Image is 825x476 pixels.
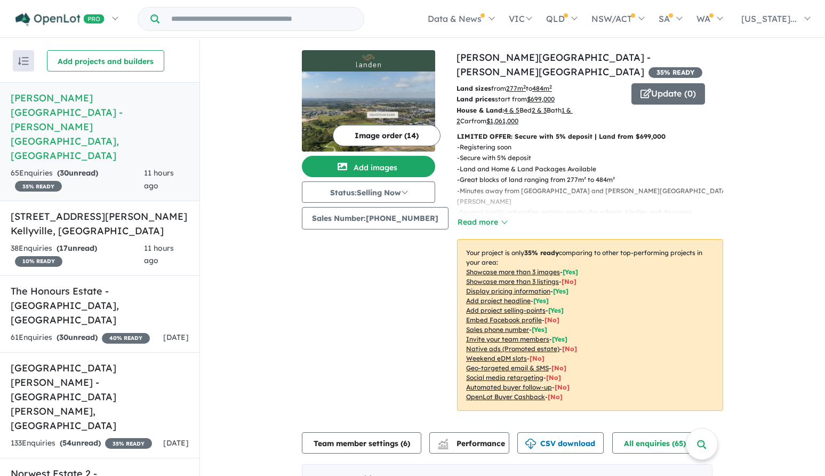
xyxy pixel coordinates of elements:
b: 35 % ready [524,249,559,257]
u: $ 1,061,000 [486,117,518,125]
b: House & Land: [456,106,504,114]
img: bar-chart.svg [438,442,448,449]
p: start from [456,94,623,105]
p: - Secure with 5% deposit [457,153,732,163]
p: from [456,83,623,94]
u: Automated buyer follow-up [466,383,552,391]
p: - Great blocks of land ranging from 277m² to 484m² [457,174,732,185]
p: Bed Bath Car from [456,105,623,127]
button: Performance [429,432,509,454]
span: 54 [62,438,71,448]
u: 484 m [532,84,552,92]
u: Invite your team members [466,335,549,343]
span: to [526,84,552,92]
span: [ No ] [562,277,576,285]
p: Your project is only comparing to other top-performing projects in your area: - - - - - - - - - -... [457,239,723,411]
sup: 2 [523,84,526,90]
div: 133 Enquir ies [11,437,152,450]
strong: ( unread) [57,332,98,342]
span: Performance [439,439,505,448]
u: Social media retargeting [466,374,543,382]
u: Sales phone number [466,326,529,334]
u: Weekend eDM slots [466,354,527,362]
span: [ Yes ] [563,268,578,276]
img: sort.svg [18,57,29,65]
span: [ Yes ] [548,306,564,314]
img: Openlot PRO Logo White [15,13,105,26]
u: Showcase more than 3 listings [466,277,559,285]
span: 35 % READY [105,438,152,449]
span: 35 % READY [15,181,62,192]
div: 38 Enquir ies [11,242,144,268]
span: 11 hours ago [144,168,174,191]
strong: ( unread) [57,168,98,178]
h5: [STREET_ADDRESS][PERSON_NAME] Kellyville , [GEOGRAPHIC_DATA] [11,209,189,238]
u: $ 699,000 [527,95,555,103]
button: CSV download [517,432,604,454]
u: Native ads (Promoted estate) [466,345,559,353]
span: [ Yes ] [552,335,567,343]
span: 10 % READY [15,256,62,267]
img: Grantham Farm Estate - Grantham Farm Logo [306,54,431,67]
button: Status:Selling Now [302,181,435,203]
u: Add project headline [466,297,531,305]
span: [DATE] [163,332,189,342]
span: [ Yes ] [532,326,547,334]
a: [PERSON_NAME][GEOGRAPHIC_DATA] - [PERSON_NAME][GEOGRAPHIC_DATA] [456,51,651,78]
span: 30 [60,168,69,178]
u: 2 & 3 [532,106,547,114]
p: - Land and Home & Land Packages Available [457,164,732,174]
span: [DATE] [163,438,189,448]
strong: ( unread) [60,438,101,448]
div: 65 Enquir ies [11,167,144,193]
input: Try estate name, suburb, builder or developer [162,7,362,30]
span: 11 hours ago [144,243,174,266]
span: [No] [546,374,561,382]
button: Image order (14) [333,125,440,146]
h5: [GEOGRAPHIC_DATA][PERSON_NAME] - [GEOGRAPHIC_DATA][PERSON_NAME] , [GEOGRAPHIC_DATA] [11,361,189,433]
b: Land prices [456,95,495,103]
button: Read more [457,216,507,228]
span: [No] [555,383,570,391]
p: - Registering soon [457,142,732,153]
button: Team member settings (6) [302,432,421,454]
p: - Minutes away from [GEOGRAPHIC_DATA] and [PERSON_NAME][GEOGRAPHIC_DATA][PERSON_NAME] [457,186,732,208]
span: [No] [562,345,577,353]
u: Add project selling-points [466,306,546,314]
button: Add projects and builders [47,50,164,72]
span: 6 [403,439,407,448]
span: [ No ] [544,316,559,324]
span: 17 [59,243,68,253]
sup: 2 [549,84,552,90]
span: 40 % READY [102,333,150,344]
div: 61 Enquir ies [11,331,150,344]
u: Embed Facebook profile [466,316,542,324]
span: [ Yes ] [533,297,549,305]
button: Sales Number:[PHONE_NUMBER] [302,207,448,229]
button: All enquiries (65) [612,432,709,454]
u: Showcase more than 3 images [466,268,560,276]
u: 4 & 5 [504,106,519,114]
u: 277 m [506,84,526,92]
span: 30 [59,332,68,342]
u: Display pricing information [466,287,550,295]
span: [No] [548,393,563,401]
button: Add images [302,156,435,177]
p: - Several quality education options nearby for schools, kindies and daycares [457,207,732,218]
img: line-chart.svg [438,439,448,445]
img: Grantham Farm Estate - Grantham Farm [302,72,435,152]
h5: [PERSON_NAME][GEOGRAPHIC_DATA] - [PERSON_NAME][GEOGRAPHIC_DATA] , [GEOGRAPHIC_DATA] [11,91,189,163]
b: Land sizes [456,84,491,92]
span: [ Yes ] [553,287,568,295]
h5: The Honours Estate - [GEOGRAPHIC_DATA] , [GEOGRAPHIC_DATA] [11,284,189,327]
u: Geo-targeted email & SMS [466,364,549,372]
a: Grantham Farm Estate - Grantham Farm LogoGrantham Farm Estate - Grantham Farm [302,50,435,152]
img: download icon [525,439,536,449]
p: LIMITED OFFER: Secure with 5% deposit | Land from $699,000 [457,131,723,142]
span: 35 % READY [648,67,702,78]
button: Update (0) [631,83,705,105]
span: [No] [530,354,544,362]
strong: ( unread) [57,243,97,253]
u: OpenLot Buyer Cashback [466,393,545,401]
span: [No] [551,364,566,372]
